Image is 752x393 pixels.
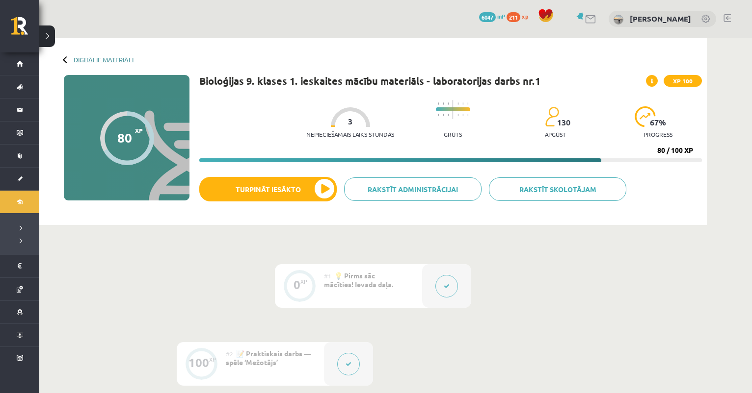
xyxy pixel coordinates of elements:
img: icon-short-line-57e1e144782c952c97e751825c79c345078a6d821885a25fce030b3d8c18986b.svg [467,102,468,105]
span: 📝 Praktiskais darbs — spēle ‘Mežotājs’ [226,349,311,367]
div: XP [209,357,216,362]
p: apgūst [545,131,566,138]
a: Rīgas 1. Tālmācības vidusskola [11,17,39,42]
img: icon-short-line-57e1e144782c952c97e751825c79c345078a6d821885a25fce030b3d8c18986b.svg [457,102,458,105]
a: 211 xp [507,12,533,20]
img: icon-short-line-57e1e144782c952c97e751825c79c345078a6d821885a25fce030b3d8c18986b.svg [443,114,444,116]
span: #2 [226,350,233,358]
div: XP [300,279,307,284]
span: 130 [557,118,570,127]
div: 100 [188,358,209,367]
span: XP [135,127,143,134]
img: icon-progress-161ccf0a02000e728c5f80fcf4c31c7af3da0e1684b2b1d7c360e028c24a22f1.svg [635,106,656,127]
img: icon-short-line-57e1e144782c952c97e751825c79c345078a6d821885a25fce030b3d8c18986b.svg [467,114,468,116]
span: 3 [348,117,352,126]
span: 67 % [650,118,667,127]
img: icon-short-line-57e1e144782c952c97e751825c79c345078a6d821885a25fce030b3d8c18986b.svg [448,114,449,116]
span: XP 100 [664,75,702,87]
p: Grūts [444,131,462,138]
button: Turpināt iesākto [199,177,337,201]
span: #1 [324,272,331,280]
span: xp [522,12,528,20]
img: Milana Belavina [614,15,623,25]
p: progress [644,131,672,138]
a: Rakstīt skolotājam [489,177,626,201]
a: Rakstīt administrācijai [344,177,482,201]
span: mP [497,12,505,20]
p: Nepieciešamais laiks stundās [306,131,394,138]
h1: Bioloģijas 9. klases 1. ieskaites mācību materiāls - laboratorijas darbs nr.1 [199,75,540,87]
span: 211 [507,12,520,22]
img: icon-short-line-57e1e144782c952c97e751825c79c345078a6d821885a25fce030b3d8c18986b.svg [448,102,449,105]
div: 0 [294,280,300,289]
img: icon-short-line-57e1e144782c952c97e751825c79c345078a6d821885a25fce030b3d8c18986b.svg [443,102,444,105]
span: 💡 Pirms sāc mācīties! Ievada daļa. [324,271,393,289]
img: icon-short-line-57e1e144782c952c97e751825c79c345078a6d821885a25fce030b3d8c18986b.svg [438,114,439,116]
img: icon-short-line-57e1e144782c952c97e751825c79c345078a6d821885a25fce030b3d8c18986b.svg [462,114,463,116]
a: 6047 mP [479,12,505,20]
img: icon-short-line-57e1e144782c952c97e751825c79c345078a6d821885a25fce030b3d8c18986b.svg [462,102,463,105]
img: icon-long-line-d9ea69661e0d244f92f715978eff75569469978d946b2353a9bb055b3ed8787d.svg [453,100,454,119]
img: icon-short-line-57e1e144782c952c97e751825c79c345078a6d821885a25fce030b3d8c18986b.svg [457,114,458,116]
img: icon-short-line-57e1e144782c952c97e751825c79c345078a6d821885a25fce030b3d8c18986b.svg [438,102,439,105]
span: 6047 [479,12,496,22]
div: 80 [117,130,132,145]
img: students-c634bb4e5e11cddfef0936a35e636f08e4e9abd3cc4e673bd6f9a4125e45ecb1.svg [545,106,559,127]
a: [PERSON_NAME] [630,14,691,24]
a: Digitālie materiāli [74,56,134,63]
